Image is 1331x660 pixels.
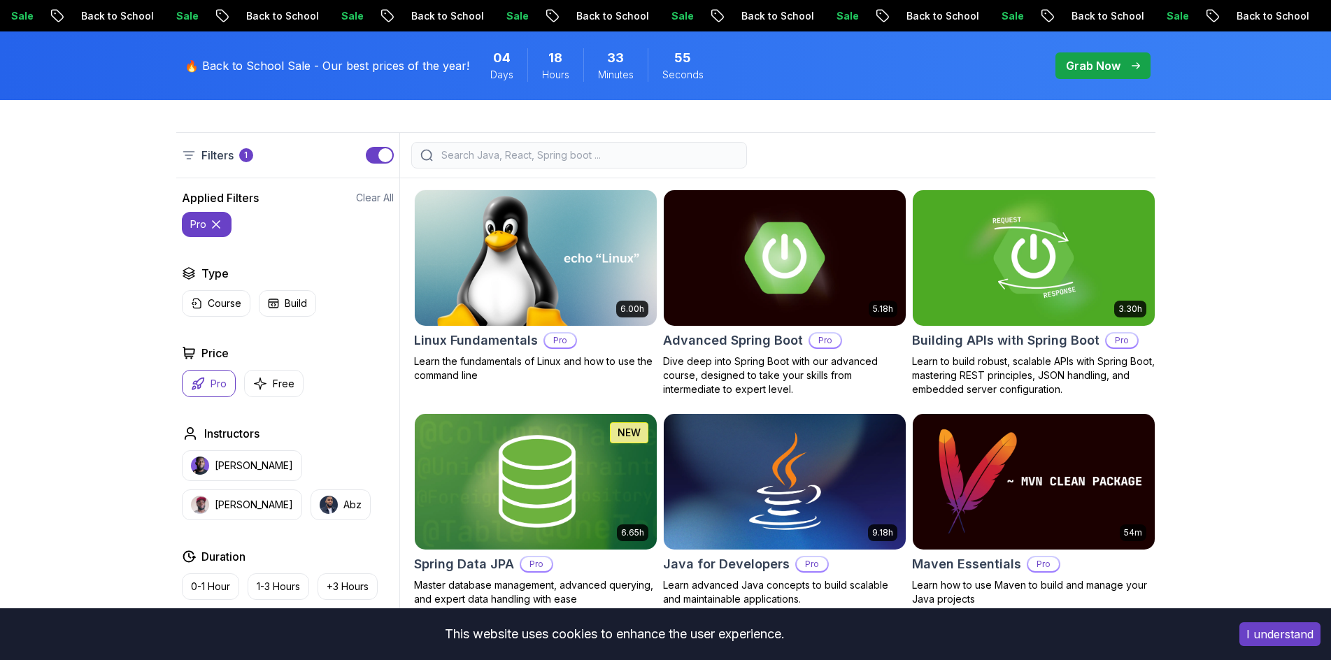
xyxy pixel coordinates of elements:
[248,573,309,600] button: 1-3 Hours
[415,190,657,326] img: Linux Fundamentals card
[620,303,644,315] p: 6.00h
[663,189,906,396] a: Advanced Spring Boot card5.18hAdvanced Spring BootProDive deep into Spring Boot with our advanced...
[211,377,227,391] p: Pro
[653,9,698,23] p: Sale
[190,217,206,231] p: pro
[723,9,818,23] p: Back to School
[158,9,203,23] p: Sale
[244,370,304,397] button: Free
[10,619,1218,650] div: This website uses cookies to enhance the user experience.
[343,498,362,512] p: Abz
[912,413,1155,606] a: Maven Essentials card54mMaven EssentialsProLearn how to use Maven to build and manage your Java p...
[393,9,488,23] p: Back to School
[182,489,302,520] button: instructor img[PERSON_NAME]
[257,580,300,594] p: 1-3 Hours
[414,554,514,574] h2: Spring Data JPA
[244,150,248,161] p: 1
[558,9,653,23] p: Back to School
[182,290,250,317] button: Course
[323,9,368,23] p: Sale
[872,527,893,538] p: 9.18h
[618,426,641,440] p: NEW
[912,331,1099,350] h2: Building APIs with Spring Boot
[1028,557,1059,571] p: Pro
[356,191,394,205] button: Clear All
[1239,622,1321,646] button: Accept cookies
[439,148,738,162] input: Search Java, React, Spring boot ...
[215,459,293,473] p: [PERSON_NAME]
[273,377,294,391] p: Free
[182,370,236,397] button: Pro
[1118,303,1142,315] p: 3.30h
[663,331,803,350] h2: Advanced Spring Boot
[185,57,469,74] p: 🔥 Back to School Sale - Our best prices of the year!
[912,578,1155,606] p: Learn how to use Maven to build and manage your Java projects
[285,296,307,310] p: Build
[201,548,245,565] h2: Duration
[810,333,841,347] p: Pro
[664,190,906,326] img: Advanced Spring Boot card
[913,414,1155,550] img: Maven Essentials card
[414,189,657,382] a: Linux Fundamentals card6.00hLinux FundamentalsProLearn the fundamentals of Linux and how to use t...
[182,573,239,600] button: 0-1 Hour
[818,9,863,23] p: Sale
[663,354,906,396] p: Dive deep into Spring Boot with our advanced course, designed to take your skills from intermedia...
[621,527,644,538] p: 6.65h
[548,48,562,68] span: 18 Hours
[607,48,624,68] span: 33 Minutes
[913,190,1155,326] img: Building APIs with Spring Boot card
[1053,9,1148,23] p: Back to School
[414,354,657,382] p: Learn the fundamentals of Linux and how to use the command line
[320,496,338,514] img: instructor img
[983,9,1028,23] p: Sale
[888,9,983,23] p: Back to School
[327,580,369,594] p: +3 Hours
[63,9,158,23] p: Back to School
[1218,9,1314,23] p: Back to School
[912,354,1155,396] p: Learn to build robust, scalable APIs with Spring Boot, mastering REST principles, JSON handling, ...
[674,48,691,68] span: 55 Seconds
[662,68,704,82] span: Seconds
[201,147,234,164] p: Filters
[1106,333,1137,347] p: Pro
[414,413,657,606] a: Spring Data JPA card6.65hNEWSpring Data JPAProMaster database management, advanced querying, and ...
[414,331,538,350] h2: Linux Fundamentals
[182,450,302,481] button: instructor img[PERSON_NAME]
[414,578,657,606] p: Master database management, advanced querying, and expert data handling with ease
[488,9,533,23] p: Sale
[542,68,569,82] span: Hours
[201,265,229,282] h2: Type
[191,496,209,514] img: instructor img
[797,557,827,571] p: Pro
[1124,527,1142,538] p: 54m
[259,290,316,317] button: Build
[912,189,1155,396] a: Building APIs with Spring Boot card3.30hBuilding APIs with Spring BootProLearn to build robust, s...
[311,489,371,520] button: instructor imgAbz
[1066,57,1120,74] p: Grab Now
[873,303,893,315] p: 5.18h
[598,68,634,82] span: Minutes
[545,333,576,347] p: Pro
[318,573,378,600] button: +3 Hours
[191,457,209,475] img: instructor img
[493,48,511,68] span: 4 Days
[490,68,513,82] span: Days
[215,498,293,512] p: [PERSON_NAME]
[521,557,552,571] p: Pro
[204,425,259,442] h2: Instructors
[228,9,323,23] p: Back to School
[664,414,906,550] img: Java for Developers card
[191,580,230,594] p: 0-1 Hour
[415,414,657,550] img: Spring Data JPA card
[912,554,1021,574] h2: Maven Essentials
[663,578,906,606] p: Learn advanced Java concepts to build scalable and maintainable applications.
[663,554,790,574] h2: Java for Developers
[201,345,229,361] h2: Price
[1148,9,1193,23] p: Sale
[182,189,259,206] h2: Applied Filters
[208,296,241,310] p: Course
[182,212,232,237] button: pro
[663,413,906,606] a: Java for Developers card9.18hJava for DevelopersProLearn advanced Java concepts to build scalable...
